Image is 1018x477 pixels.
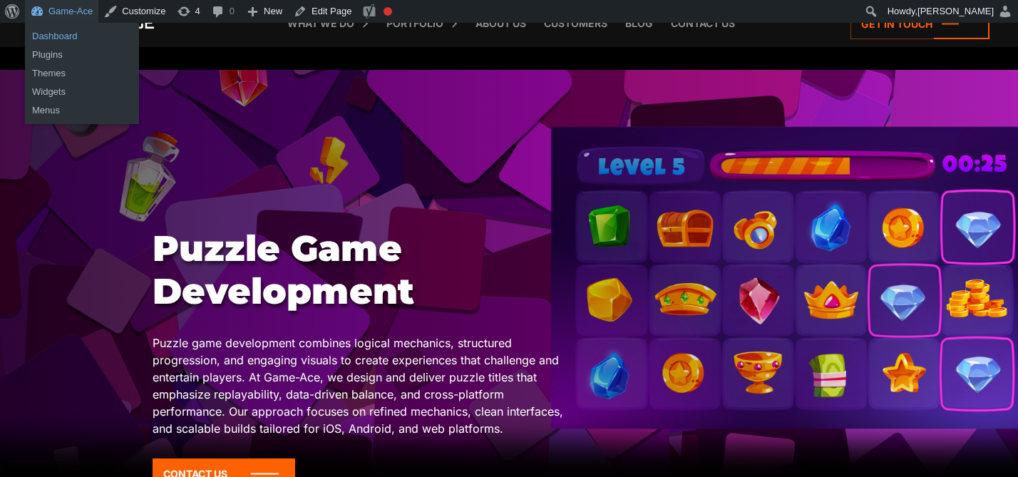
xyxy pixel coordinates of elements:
[25,23,139,68] ul: Game-Ace
[25,83,139,101] a: Widgets
[25,27,139,46] a: Dashboard
[25,101,139,120] a: Menus
[25,64,139,83] a: Themes
[153,334,580,437] p: Puzzle game development combines logical mechanics, structured progression, and engaging visuals ...
[917,6,994,16] span: [PERSON_NAME]
[153,227,580,313] h1: Puzzle Game Development
[850,9,989,39] a: Get in touch
[25,60,139,124] ul: Game-Ace
[384,7,392,16] div: Focus keyphrase not set
[25,46,139,64] a: Plugins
